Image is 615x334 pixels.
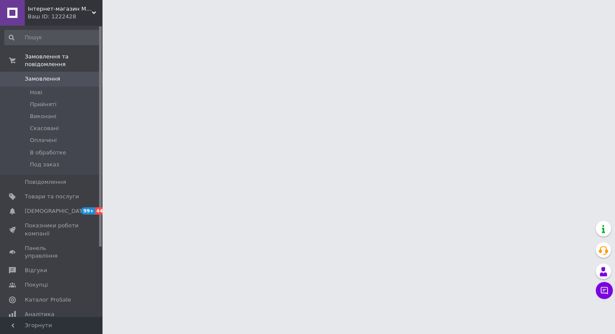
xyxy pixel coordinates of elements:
span: Панель управління [25,244,79,260]
span: 99+ [81,207,95,215]
span: Оплачені [30,137,57,144]
span: Показники роботи компанії [25,222,79,237]
span: [DEMOGRAPHIC_DATA] [25,207,88,215]
span: Покупці [25,281,48,289]
button: Чат з покупцем [596,282,613,299]
span: Товари та послуги [25,193,79,200]
div: Ваш ID: 1222428 [28,13,102,20]
input: Пошук [4,30,101,45]
span: Скасовані [30,125,59,132]
span: Повідомлення [25,178,66,186]
span: Каталог ProSale [25,296,71,304]
span: Відгуки [25,267,47,274]
span: Нові [30,89,42,96]
span: Прийняті [30,101,56,108]
span: Інтернет-магазин Mak-Shop [28,5,92,13]
span: Замовлення [25,75,60,83]
span: В обработке [30,149,66,157]
span: Виконані [30,113,56,120]
span: Аналітика [25,311,54,318]
span: Под заказ [30,161,59,168]
span: 44 [95,207,105,215]
span: Замовлення та повідомлення [25,53,102,68]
